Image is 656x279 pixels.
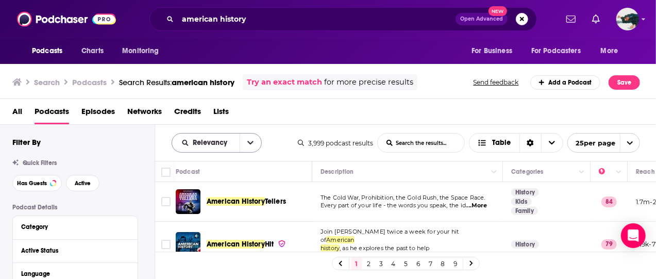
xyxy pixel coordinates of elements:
span: American [326,236,354,243]
div: Podcast [176,166,200,178]
div: Category [21,223,123,231]
span: , as he explores the past to help [DEMOGRAPHIC_DATA] understa [321,244,430,260]
span: Every part of your life - the words you speak, the id [321,202,466,209]
img: American History Tellers [176,189,200,214]
p: 79 [601,239,617,250]
span: American History [207,197,265,206]
button: Category [21,220,129,233]
a: Show notifications dropdown [588,10,604,28]
a: Add a Podcast [530,75,601,90]
a: Show notifications dropdown [562,10,580,28]
span: Quick Filters [23,159,57,167]
span: Relevancy [193,139,231,146]
span: Podcasts [32,44,62,58]
button: Has Guests [12,175,62,191]
a: Credits [174,103,201,124]
a: 9 [450,257,461,270]
button: open menu [115,41,172,61]
span: Tellers [265,197,286,206]
a: 7 [426,257,436,270]
a: 5 [401,257,411,270]
span: New [489,6,507,16]
div: Categories [511,166,543,178]
button: open menu [25,41,76,61]
div: 3,999 podcast results [298,139,373,147]
button: Choose View [469,133,563,153]
button: Show profile menu [616,8,639,30]
span: history [321,244,340,252]
h3: Podcasts [72,77,107,87]
a: Episodes [81,103,115,124]
a: 4 [389,257,399,270]
a: Networks [127,103,162,124]
button: Column Actions [488,166,500,178]
div: Description [321,166,354,178]
h3: Search [34,77,60,87]
span: Table [493,139,511,146]
span: More [601,44,618,58]
span: for more precise results [324,76,413,88]
span: Join [PERSON_NAME] twice a week for your hit of [321,228,459,243]
span: Logged in as fsg.publicity [616,8,639,30]
button: Active [66,175,99,191]
button: Active Status [21,244,129,257]
span: Open Advanced [460,17,503,22]
a: History [511,240,539,249]
a: 6 [413,257,424,270]
a: American HistoryHit [207,239,286,250]
button: Column Actions [576,166,588,178]
a: All [12,103,22,124]
p: 84 [601,196,617,207]
span: Has Guests [17,180,47,186]
span: Hit [265,240,274,249]
a: Kids [511,198,532,206]
div: Language [21,270,123,277]
button: open menu [525,41,596,61]
h2: Filter By [12,137,41,147]
span: For Business [472,44,512,58]
a: Search Results:american history [119,77,234,87]
button: Save [609,75,640,90]
div: Power Score [599,166,613,178]
div: Search Results: [119,77,234,87]
span: american history [172,77,234,87]
span: Active [75,180,91,186]
button: open menu [594,41,631,61]
button: open menu [464,41,525,61]
a: 1 [351,257,362,270]
span: American History [207,240,265,249]
span: Lists [213,103,229,124]
a: Charts [75,41,110,61]
a: 2 [364,257,374,270]
button: Column Actions [613,166,625,178]
span: Toggle select row [161,197,171,206]
span: For Podcasters [531,44,581,58]
span: 25 per page [568,135,616,151]
span: The Cold War, Prohibition, the Gold Rush, the Space Race. [321,194,485,201]
img: American History Hit [176,232,200,257]
p: Podcast Details [12,204,138,211]
span: Toggle select row [161,240,171,249]
input: Search podcasts, credits, & more... [178,11,456,27]
a: American HistoryTellers [207,196,286,207]
img: Podchaser - Follow, Share and Rate Podcasts [17,9,116,29]
img: User Profile [616,8,639,30]
a: 3 [376,257,386,270]
div: Open Intercom Messenger [621,223,646,248]
a: Podcasts [35,103,69,124]
button: Open AdvancedNew [456,13,508,25]
img: verified Badge [278,239,286,248]
div: Sort Direction [519,134,541,152]
a: History [511,188,539,196]
div: Search podcasts, credits, & more... [149,7,537,31]
button: open menu [567,133,640,153]
h2: Choose List sort [172,133,262,153]
a: Family [511,207,538,215]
